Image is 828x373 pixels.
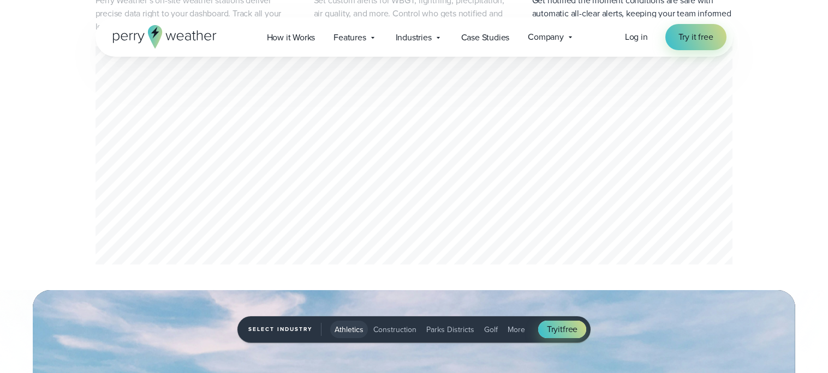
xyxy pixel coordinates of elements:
[503,321,529,338] button: More
[258,26,325,49] a: How it Works
[335,324,364,335] span: Athletics
[538,321,586,338] a: Tryitfree
[625,31,648,43] span: Log in
[96,46,733,268] div: slideshow
[547,323,577,336] span: Try free
[678,31,713,44] span: Try it free
[528,31,564,44] span: Company
[452,26,519,49] a: Case Studies
[461,31,510,44] span: Case Studies
[422,321,479,338] button: Parks Districts
[665,24,726,50] a: Try it free
[333,31,366,44] span: Features
[625,31,648,44] a: Log in
[267,31,315,44] span: How it Works
[426,324,474,335] span: Parks Districts
[373,324,416,335] span: Construction
[508,324,525,335] span: More
[330,321,368,338] button: Athletics
[396,31,432,44] span: Industries
[369,321,421,338] button: Construction
[96,46,733,268] div: 3 of 3
[248,323,321,336] span: Select Industry
[484,324,498,335] span: Golf
[558,323,563,335] span: it
[480,321,502,338] button: Golf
